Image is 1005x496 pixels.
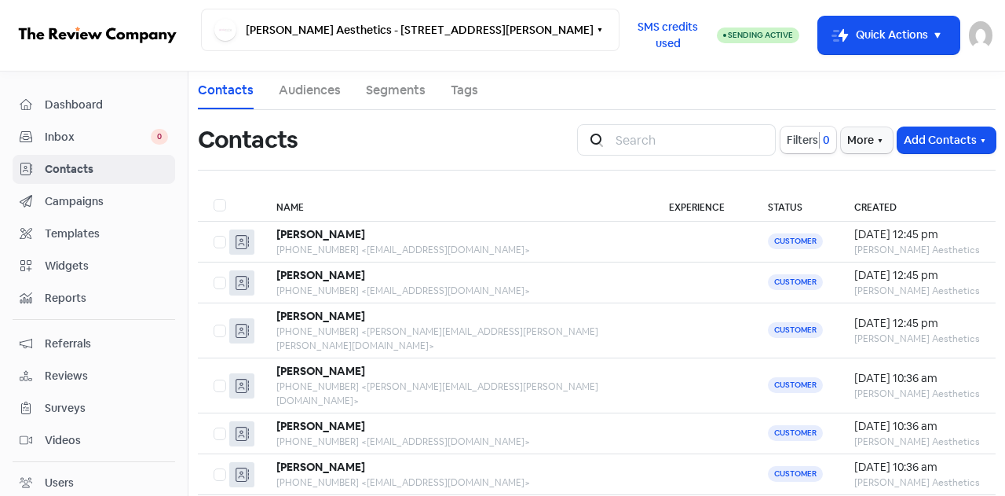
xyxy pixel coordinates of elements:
[768,274,823,290] span: Customer
[854,476,980,490] div: [PERSON_NAME] Aesthetics
[818,17,959,54] button: Quick Actions
[45,432,168,449] span: Videos
[854,226,980,243] div: [DATE] 12:45 pm
[854,267,980,284] div: [DATE] 12:45 pm
[276,460,365,474] b: [PERSON_NAME]
[13,426,175,455] a: Videos
[841,127,893,153] button: More
[854,459,980,476] div: [DATE] 10:36 am
[276,243,638,257] div: [PHONE_NUMBER] <[EMAIL_ADDRESS][DOMAIN_NAME]>
[854,370,980,387] div: [DATE] 10:36 am
[276,435,638,449] div: [PHONE_NUMBER] <[EMAIL_ADDRESS][DOMAIN_NAME]>
[276,364,365,378] b: [PERSON_NAME]
[45,258,168,274] span: Widgets
[13,284,175,313] a: Reports
[619,26,717,42] a: SMS credits used
[279,81,341,100] a: Audiences
[854,435,980,449] div: [PERSON_NAME] Aesthetics
[45,400,168,417] span: Surveys
[768,377,823,393] span: Customer
[198,115,298,165] h1: Contacts
[653,189,752,222] th: Experience
[728,30,793,40] span: Sending Active
[854,418,980,435] div: [DATE] 10:36 am
[276,476,638,490] div: [PHONE_NUMBER] <[EMAIL_ADDRESS][DOMAIN_NAME]>
[198,81,254,100] a: Contacts
[13,155,175,184] a: Contacts
[13,329,175,358] a: Referrals
[201,9,619,51] button: [PERSON_NAME] Aesthetics - [STREET_ADDRESS][PERSON_NAME]
[768,322,823,338] span: Customer
[768,466,823,482] span: Customer
[45,97,168,113] span: Dashboard
[717,26,799,45] a: Sending Active
[633,19,703,52] span: SMS credits used
[13,187,175,216] a: Campaigns
[13,90,175,119] a: Dashboard
[276,284,638,298] div: [PHONE_NUMBER] <[EMAIL_ADDRESS][DOMAIN_NAME]>
[45,290,168,307] span: Reports
[752,189,839,222] th: Status
[276,419,365,433] b: [PERSON_NAME]
[854,387,980,401] div: [PERSON_NAME] Aesthetics
[820,132,830,149] span: 0
[45,475,74,491] div: Users
[276,380,638,408] div: [PHONE_NUMBER] <[PERSON_NAME][EMAIL_ADDRESS][PERSON_NAME][DOMAIN_NAME]>
[261,189,653,222] th: Name
[787,132,818,149] span: Filters
[768,233,823,249] span: Customer
[854,315,980,332] div: [DATE] 12:45 pm
[13,252,175,281] a: Widgets
[276,309,365,323] b: [PERSON_NAME]
[45,129,151,145] span: Inbox
[13,394,175,423] a: Surveys
[897,127,996,153] button: Add Contacts
[13,362,175,391] a: Reviews
[276,268,365,282] b: [PERSON_NAME]
[768,425,823,441] span: Customer
[45,193,168,210] span: Campaigns
[780,127,836,153] button: Filters0
[45,368,168,384] span: Reviews
[45,226,168,242] span: Templates
[45,161,168,178] span: Contacts
[366,81,426,100] a: Segments
[854,243,980,257] div: [PERSON_NAME] Aesthetics
[969,21,992,50] img: User
[606,124,776,156] input: Search
[13,123,175,152] a: Inbox 0
[276,227,365,241] b: [PERSON_NAME]
[451,81,478,100] a: Tags
[854,332,980,346] div: [PERSON_NAME] Aesthetics
[276,325,638,353] div: [PHONE_NUMBER] <[PERSON_NAME][EMAIL_ADDRESS][PERSON_NAME][PERSON_NAME][DOMAIN_NAME]>
[839,189,996,222] th: Created
[45,336,168,352] span: Referrals
[151,129,168,145] span: 0
[13,219,175,248] a: Templates
[854,284,980,298] div: [PERSON_NAME] Aesthetics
